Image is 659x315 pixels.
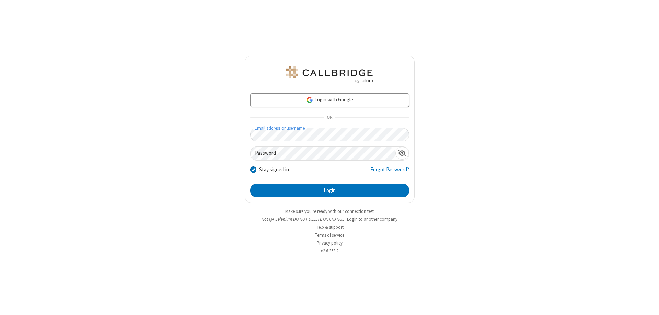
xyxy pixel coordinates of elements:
a: Make sure you're ready with our connection test [285,208,374,214]
img: QA Selenium DO NOT DELETE OR CHANGE [285,66,374,83]
a: Help & support [316,224,344,230]
button: Login [250,184,409,197]
button: Login to another company [347,216,397,222]
label: Stay signed in [259,166,289,174]
a: Terms of service [315,232,344,238]
span: OR [324,113,335,122]
iframe: Chat [642,297,654,310]
li: v2.6.353.2 [245,248,415,254]
img: google-icon.png [306,96,313,104]
a: Forgot Password? [370,166,409,179]
input: Password [251,147,395,160]
input: Email address or username [250,128,409,141]
div: Show password [395,147,409,160]
a: Login with Google [250,93,409,107]
a: Privacy policy [317,240,343,246]
li: Not QA Selenium DO NOT DELETE OR CHANGE? [245,216,415,222]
